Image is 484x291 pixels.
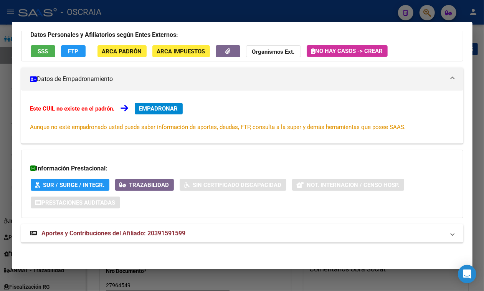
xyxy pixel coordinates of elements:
[43,182,105,188] span: SUR / SURGE / INTEGR.
[292,179,404,191] button: Not. Internacion / Censo Hosp.
[252,48,295,55] strong: Organismos Ext.
[193,182,282,188] span: Sin Certificado Discapacidad
[42,230,186,237] span: Aportes y Contribuciones del Afiliado: 20391591599
[157,48,205,55] span: ARCA Impuestos
[246,45,301,57] button: Organismos Ext.
[31,164,454,173] h3: Información Prestacional:
[30,105,115,112] strong: Este CUIL no existe en el padrón.
[21,68,463,91] mat-expansion-panel-header: Datos de Empadronamiento
[30,124,406,131] span: Aunque no esté empadronado usted puede saber información de aportes, deudas, FTP, consulta a la s...
[139,105,178,112] span: EMPADRONAR
[68,48,78,55] span: FTP
[21,91,463,144] div: Datos de Empadronamiento
[115,179,174,191] button: Trazabilidad
[31,30,454,40] h3: Datos Personales y Afiliatorios según Entes Externos:
[311,48,383,55] span: No hay casos -> Crear
[307,182,400,188] span: Not. Internacion / Censo Hosp.
[458,265,476,283] div: Open Intercom Messenger
[31,197,120,208] button: Prestaciones Auditadas
[31,179,109,191] button: SUR / SURGE / INTEGR.
[38,48,48,55] span: SSS
[102,48,142,55] span: ARCA Padrón
[30,74,445,84] mat-panel-title: Datos de Empadronamiento
[180,179,286,191] button: Sin Certificado Discapacidad
[129,182,169,188] span: Trazabilidad
[152,45,210,57] button: ARCA Impuestos
[135,103,183,114] button: EMPADRONAR
[31,45,55,57] button: SSS
[42,199,116,206] span: Prestaciones Auditadas
[307,45,388,57] button: No hay casos -> Crear
[21,224,463,243] mat-expansion-panel-header: Aportes y Contribuciones del Afiliado: 20391591599
[61,45,86,57] button: FTP
[97,45,147,57] button: ARCA Padrón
